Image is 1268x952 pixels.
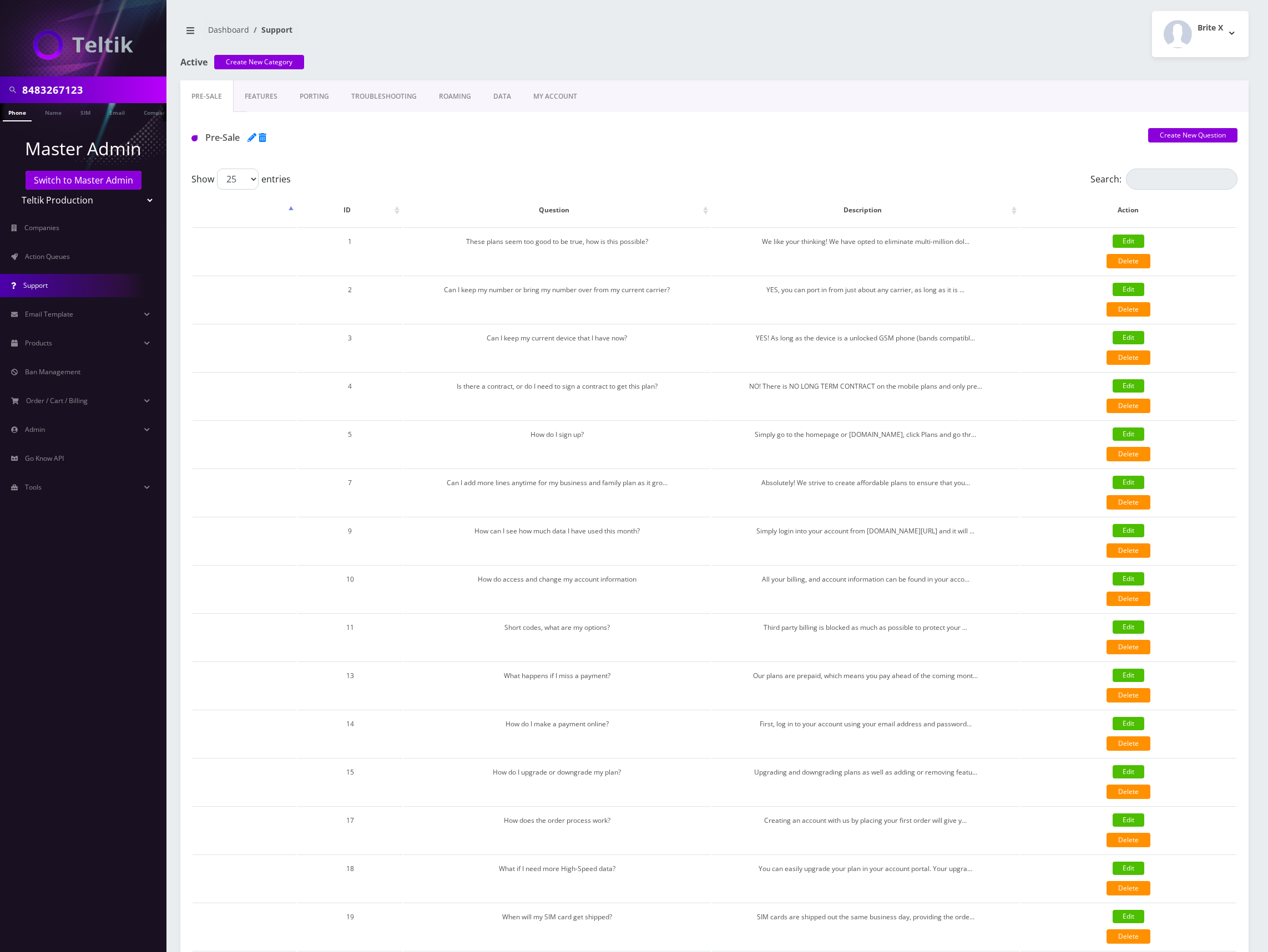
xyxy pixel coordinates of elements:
nav: breadcrumb [180,18,706,50]
a: Delete [1107,495,1150,510]
p: First, log in to your account using your email address and password... [718,716,1014,732]
a: Edit [1113,427,1144,441]
li: Support [249,24,292,35]
a: Delete [1107,447,1150,461]
a: Delete [1107,688,1150,702]
a: Troubleshooting [340,80,428,113]
p: YES, you can port in from just about any carrier, as long as it is ... [718,282,1014,298]
td: How does the order process work? [403,806,711,853]
p: YES! As long as the device is a unlocked GSM phone (bands compatibl... [718,330,1014,347]
td: Can I keep my number or bring my number over from my current carrier? [403,276,711,323]
th: ID: activate to sort column ascending [297,194,402,226]
td: 3 [297,324,402,371]
th: Description: activate to sort column ascending [712,194,1019,226]
a: Data [482,80,522,113]
a: Delete [1107,254,1150,268]
td: Can I add more lines anytime for my business and family plan as it gro... [403,469,711,516]
a: Delete [1107,302,1150,317]
span: Order / Cart / Billing [26,396,88,405]
a: Delete [1107,881,1150,895]
a: Edit [1113,862,1144,875]
a: Name [39,103,67,120]
a: Edit [1113,379,1144,393]
span: Companies [24,223,59,232]
td: How do I make a payment online? [403,710,711,757]
td: 14 [297,710,402,757]
a: Edit [1113,476,1144,489]
td: 15 [297,758,402,805]
label: Search: [1090,169,1237,190]
p: We like your thinking! We have opted to eliminate multi-million dol... [718,233,1014,250]
td: Short codes, what are my options? [403,613,711,660]
td: Can I keep my current device that I have now? [403,324,711,371]
td: 9 [297,517,402,564]
a: Create New Question [1148,128,1237,142]
a: Delete [1107,833,1150,847]
p: Absolutely! We strive to create affordable plans to ensure that you... [718,475,1014,491]
a: Roaming [428,80,482,113]
a: My Account [522,80,588,113]
span: Go Know API [25,454,64,463]
a: Edit [1113,524,1144,537]
a: SIM [75,103,96,120]
td: 2 [297,276,402,323]
p: NO! There is NO LONG TERM CONTRACT on the mobile plans and only pre... [718,378,1014,395]
a: Company [138,103,175,120]
input: Search in Company [22,79,164,100]
span: Admin [25,425,45,434]
p: Upgrading and downgrading plans as well as adding or removing featu... [718,764,1014,781]
a: Switch to Master Admin [26,171,142,190]
a: Edit [1113,620,1144,634]
td: 19 [297,903,402,950]
td: When will my SIM card get shipped? [403,903,711,950]
p: Our plans are prepaid, which means you pay ahead of the coming mont... [718,668,1014,684]
a: Porting [289,80,340,113]
h2: Brite X [1198,23,1223,33]
td: How do I sign up? [403,420,711,467]
a: Pre-Sale [180,80,234,113]
a: Phone [3,103,32,121]
td: 11 [297,613,402,660]
td: 5 [297,420,402,467]
td: 17 [297,806,402,853]
img: Teltik Production [33,30,133,60]
a: Edit [1113,717,1144,730]
a: Edit [1113,765,1144,778]
td: What if I need more High-Speed data? [403,854,711,902]
td: Is there a contract, or do I need to sign a contract to get this plan? [403,372,711,419]
p: All your billing, and account information can be found in your acco... [718,571,1014,588]
a: Edit [1113,910,1144,923]
th: Action [1021,194,1236,226]
p: Simply go to the homepage or [DOMAIN_NAME], click Plans and go thr... [718,426,1014,443]
a: Email [104,103,130,120]
input: Search: [1126,169,1237,190]
span: Support [23,281,48,290]
label: Show entries [191,169,291,190]
td: 13 [297,661,402,709]
span: Products [25,338,52,348]
a: Dashboard [208,24,249,35]
a: Delete [1107,640,1150,654]
td: How do access and change my account information [403,565,711,612]
td: 18 [297,854,402,902]
a: Edit [1113,572,1144,586]
td: 10 [297,565,402,612]
a: Delete [1107,736,1150,751]
span: Active [180,56,208,68]
td: How can I see how much data I have used this month? [403,517,711,564]
a: Delete [1107,785,1150,799]
span: Email Template [25,309,73,319]
select: Showentries [217,169,259,190]
a: Edit [1113,331,1144,344]
td: 4 [297,372,402,419]
p: Creating an account with us by placing your first order will give y... [718,812,1014,829]
td: 7 [297,469,402,516]
a: Delete [1107,399,1150,413]
a: Delete [1107,929,1150,944]
th: Question: activate to sort column ascending [403,194,711,226]
button: Brite X [1152,11,1249,57]
span: Pre-Sale [205,131,245,144]
td: What happens if I miss a payment? [403,661,711,709]
p: You can easily upgrade your plan in your account portal. Your upgra... [718,861,1014,877]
